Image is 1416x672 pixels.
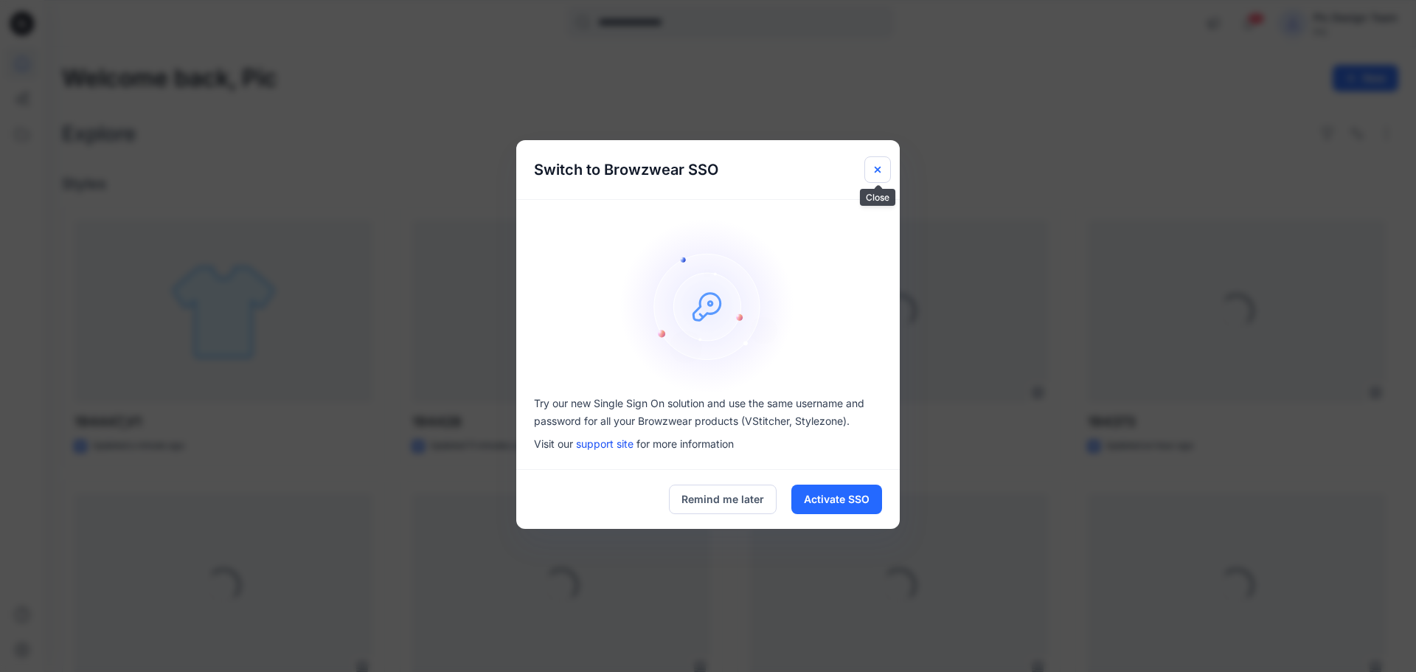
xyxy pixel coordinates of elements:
a: support site [576,437,634,450]
h5: Switch to Browzwear SSO [516,140,736,199]
button: Close [864,156,891,183]
p: Visit our for more information [534,436,882,451]
img: onboarding-sz2.1ef2cb9c.svg [619,218,796,395]
p: Try our new Single Sign On solution and use the same username and password for all your Browzwear... [534,395,882,430]
button: Remind me later [669,485,777,514]
button: Activate SSO [791,485,882,514]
